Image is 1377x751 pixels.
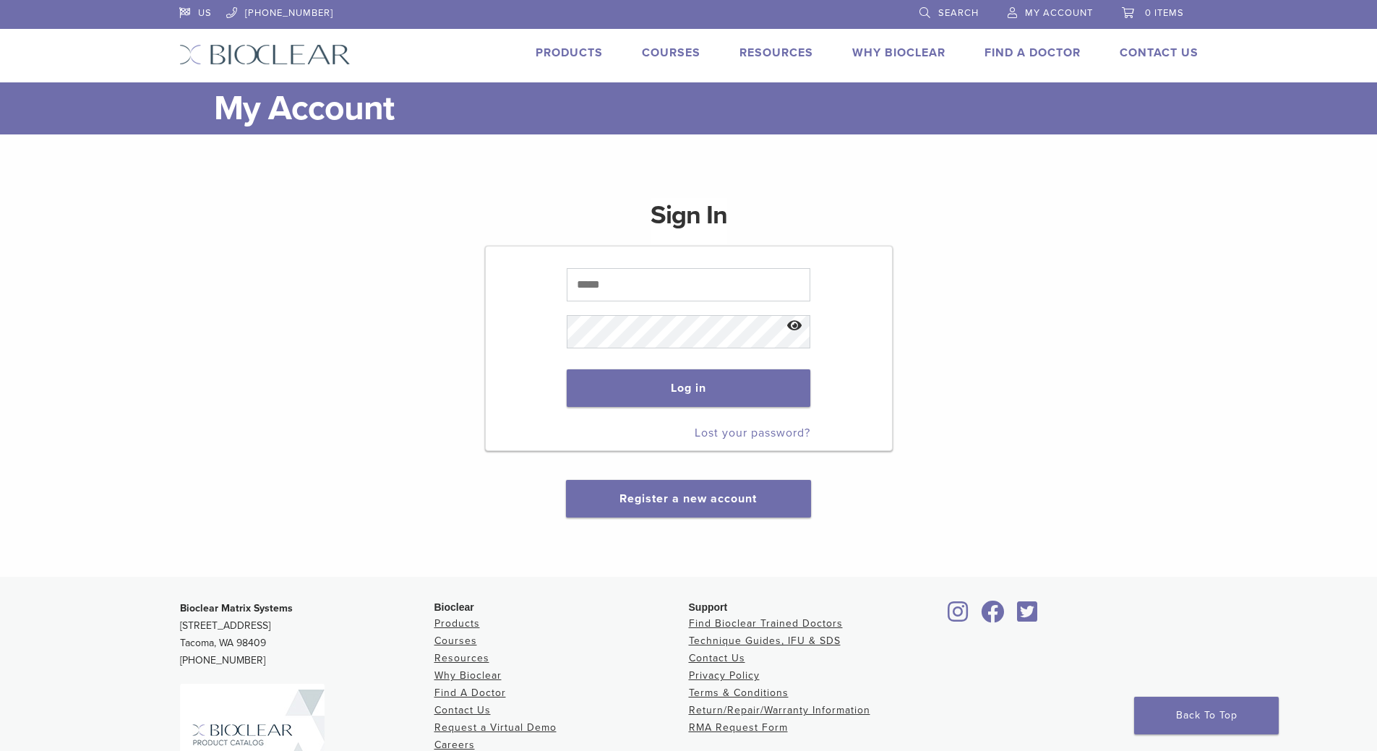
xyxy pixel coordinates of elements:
strong: Bioclear Matrix Systems [180,602,293,614]
a: Careers [434,739,475,751]
a: Return/Repair/Warranty Information [689,704,870,716]
a: RMA Request Form [689,721,788,734]
a: Find A Doctor [985,46,1081,60]
a: Request a Virtual Demo [434,721,557,734]
img: Bioclear [179,44,351,65]
h1: Sign In [651,198,727,244]
a: Resources [739,46,813,60]
p: [STREET_ADDRESS] Tacoma, WA 98409 [PHONE_NUMBER] [180,600,434,669]
a: Lost your password? [695,426,810,440]
h1: My Account [214,82,1198,134]
a: Bioclear [977,609,1010,624]
a: Products [536,46,603,60]
span: 0 items [1145,7,1184,19]
button: Log in [567,369,810,407]
a: Technique Guides, IFU & SDS [689,635,841,647]
a: Register a new account [619,492,757,506]
a: Courses [642,46,700,60]
a: Why Bioclear [434,669,502,682]
a: Find Bioclear Trained Doctors [689,617,843,630]
span: Search [938,7,979,19]
button: Show password [779,308,810,345]
a: Back To Top [1134,697,1279,734]
a: Products [434,617,480,630]
a: Privacy Policy [689,669,760,682]
button: Register a new account [566,480,810,518]
span: My Account [1025,7,1093,19]
a: Why Bioclear [852,46,945,60]
a: Contact Us [434,704,491,716]
span: Support [689,601,728,613]
a: Contact Us [689,652,745,664]
a: Resources [434,652,489,664]
a: Find A Doctor [434,687,506,699]
a: Bioclear [943,609,974,624]
a: Courses [434,635,477,647]
a: Bioclear [1013,609,1043,624]
a: Contact Us [1120,46,1198,60]
span: Bioclear [434,601,474,613]
a: Terms & Conditions [689,687,789,699]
